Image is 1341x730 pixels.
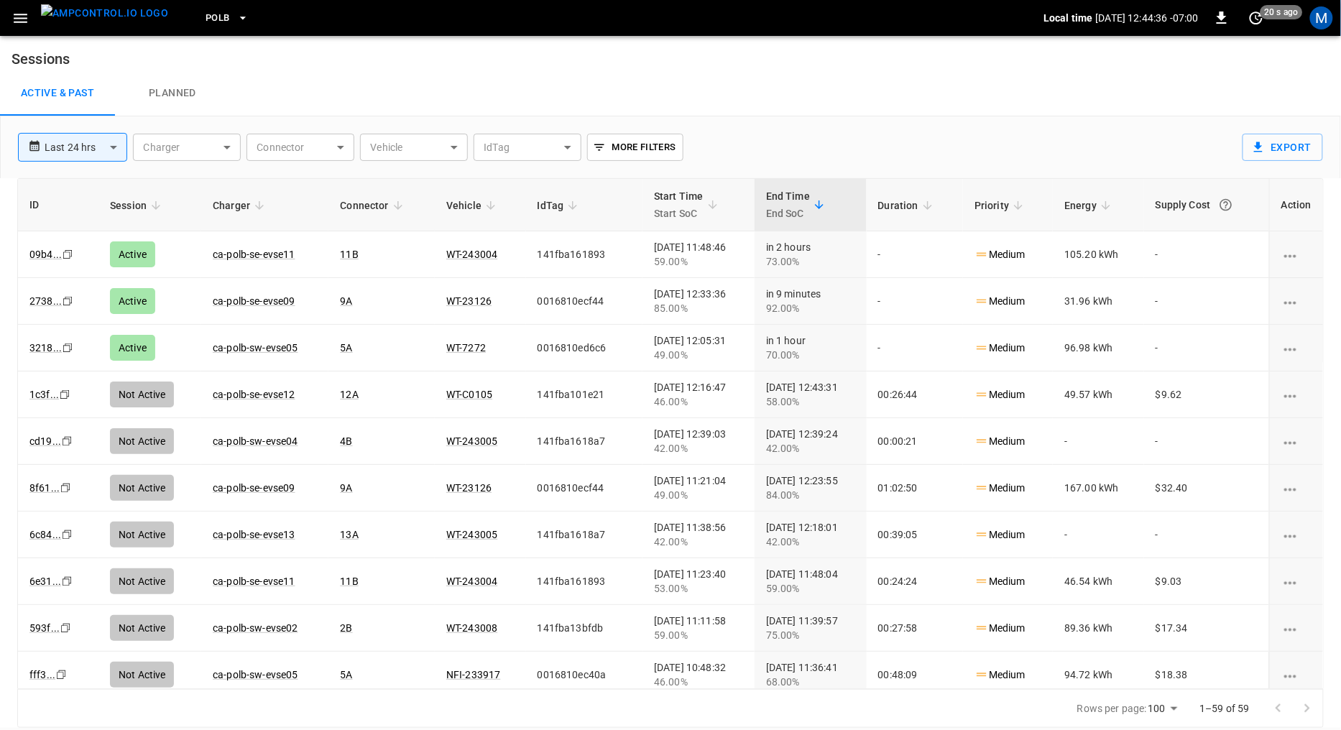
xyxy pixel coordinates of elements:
[974,294,1026,309] p: Medium
[213,529,295,540] a: ca-polb-se-evse13
[340,576,358,587] a: 11B
[45,134,127,161] div: Last 24 hrs
[974,574,1026,589] p: Medium
[110,615,175,641] div: Not Active
[1281,527,1312,542] div: charging session options
[1053,418,1144,465] td: -
[867,465,964,512] td: 01:02:50
[1144,558,1269,605] td: $9.03
[446,622,497,634] a: WT-243008
[1053,325,1144,371] td: 96.98 kWh
[1245,6,1268,29] button: set refresh interval
[867,231,964,278] td: -
[654,348,743,362] div: 49.00%
[61,340,75,356] div: copy
[654,441,743,456] div: 42.00%
[1269,179,1323,231] th: Action
[867,325,964,371] td: -
[340,529,358,540] a: 13A
[446,669,501,680] a: NFI-233917
[974,481,1026,496] p: Medium
[1281,434,1312,448] div: charging session options
[29,576,61,587] a: 6e31...
[110,288,155,314] div: Active
[213,435,298,447] a: ca-polb-sw-evse04
[213,389,295,400] a: ca-polb-se-evse12
[340,482,352,494] a: 9A
[213,482,295,494] a: ca-polb-se-evse09
[878,197,937,214] span: Duration
[110,197,165,214] span: Session
[766,287,855,315] div: in 9 minutes
[1281,387,1312,402] div: charging session options
[1261,5,1303,19] span: 20 s ago
[446,389,492,400] a: WT-C0105
[41,4,168,22] img: ampcontrol.io logo
[1281,341,1312,355] div: charging session options
[654,380,743,409] div: [DATE] 12:16:47
[213,576,295,587] a: ca-polb-se-evse11
[110,522,175,547] div: Not Active
[1144,652,1269,698] td: $18.38
[213,342,298,354] a: ca-polb-sw-evse05
[766,240,855,269] div: in 2 hours
[446,529,497,540] a: WT-243005
[654,473,743,502] div: [DATE] 11:21:04
[867,418,964,465] td: 00:00:21
[654,660,743,689] div: [DATE] 10:48:32
[110,241,155,267] div: Active
[974,387,1026,402] p: Medium
[1053,231,1144,278] td: 105.20 kWh
[867,652,964,698] td: 00:48:09
[1281,481,1312,495] div: charging session options
[654,301,743,315] div: 85.00%
[766,473,855,502] div: [DATE] 12:23:55
[1053,558,1144,605] td: 46.54 kWh
[59,480,73,496] div: copy
[18,179,98,231] th: ID
[1148,698,1182,719] div: 100
[974,621,1026,636] p: Medium
[110,382,175,407] div: Not Active
[340,435,352,447] a: 4B
[29,622,60,634] a: 593f...
[654,614,743,642] div: [DATE] 11:11:58
[1310,6,1333,29] div: profile-icon
[1096,11,1199,25] p: [DATE] 12:44:36 -07:00
[526,512,642,558] td: 141fba1618a7
[446,342,486,354] a: WT-7272
[1281,621,1312,635] div: charging session options
[60,433,75,449] div: copy
[867,371,964,418] td: 00:26:44
[340,622,352,634] a: 2B
[526,371,642,418] td: 141fba101e21
[1144,605,1269,652] td: $17.34
[654,333,743,362] div: [DATE] 12:05:31
[60,573,75,589] div: copy
[766,614,855,642] div: [DATE] 11:39:57
[1156,192,1258,218] div: Supply Cost
[446,482,492,494] a: WT-23126
[1281,294,1312,308] div: charging session options
[974,247,1026,262] p: Medium
[526,278,642,325] td: 0016810ecf44
[213,249,295,260] a: ca-polb-se-evse11
[654,240,743,269] div: [DATE] 11:48:46
[446,435,497,447] a: WT-243005
[17,178,1324,689] div: sessions table
[110,568,175,594] div: Not Active
[110,428,175,454] div: Not Active
[766,380,855,409] div: [DATE] 12:43:31
[766,333,855,362] div: in 1 hour
[340,197,407,214] span: Connector
[766,520,855,549] div: [DATE] 12:18:01
[29,529,61,540] a: 6c84...
[1144,418,1269,465] td: -
[29,669,55,680] a: fff3...
[867,558,964,605] td: 00:24:24
[1144,325,1269,371] td: -
[1053,371,1144,418] td: 49.57 kWh
[654,254,743,269] div: 59.00%
[867,512,964,558] td: 00:39:05
[654,188,704,222] div: Start Time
